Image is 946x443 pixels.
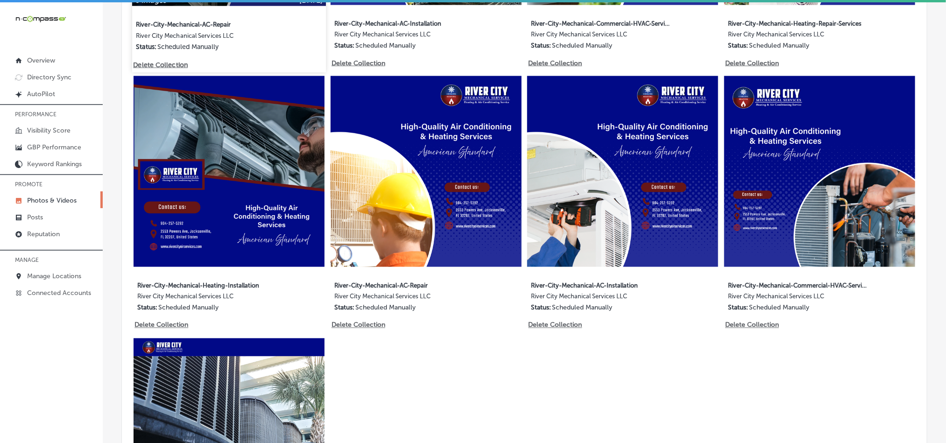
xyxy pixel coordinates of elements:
[531,304,551,312] p: Status:
[552,304,613,312] p: Scheduled Manually
[158,304,219,312] p: Scheduled Manually
[531,277,673,293] label: River-City-Mechanical-AC-Installation
[531,14,673,31] label: River-City-Mechanical-Commercial-HVAC-Services
[728,42,748,49] p: Status:
[728,14,870,31] label: River-City-Mechanical-Heating-Repair-Services
[27,213,43,221] p: Posts
[531,31,673,42] label: River City Mechanical Services LLC
[749,42,809,49] p: Scheduled Manually
[136,43,156,51] p: Status:
[531,293,673,304] label: River City Mechanical Services LLC
[137,304,157,312] p: Status:
[552,42,613,49] p: Scheduled Manually
[529,59,581,67] p: Delete Collection
[27,90,55,98] p: AutoPilot
[728,31,870,42] label: River City Mechanical Services LLC
[27,230,60,238] p: Reputation
[27,143,81,151] p: GBP Performance
[749,304,809,312] p: Scheduled Manually
[724,76,915,267] img: Collection thumbnail
[529,321,581,329] p: Delete Collection
[27,127,71,134] p: Visibility Score
[531,42,551,49] p: Status:
[133,61,186,69] p: Delete Collection
[27,272,81,280] p: Manage Locations
[27,73,71,81] p: Directory Sync
[27,160,82,168] p: Keyword Rankings
[725,321,778,329] p: Delete Collection
[527,76,718,267] img: Collection thumbnail
[334,277,476,293] label: River-City-Mechanical-AC-Repair
[334,31,476,42] label: River City Mechanical Services LLC
[15,14,66,23] img: 660ab0bf-5cc7-4cb8-ba1c-48b5ae0f18e60NCTV_CLogo_TV_Black_-500x88.png
[334,42,354,49] p: Status:
[331,76,522,267] img: Collection thumbnail
[136,32,280,43] label: River City Mechanical Services LLC
[136,15,280,32] label: River-City-Mechanical-AC-Repair
[27,197,77,204] p: Photos & Videos
[728,304,748,312] p: Status:
[157,43,219,51] p: Scheduled Manually
[334,304,354,312] p: Status:
[725,59,778,67] p: Delete Collection
[334,14,476,31] label: River-City-Mechanical-AC-Installation
[332,321,384,329] p: Delete Collection
[134,76,325,267] img: Collection thumbnail
[728,293,870,304] label: River City Mechanical Services LLC
[334,293,476,304] label: River City Mechanical Services LLC
[137,277,279,293] label: River-City-Mechanical-Heating-Installation
[355,42,416,49] p: Scheduled Manually
[137,293,279,304] label: River City Mechanical Services LLC
[27,289,91,297] p: Connected Accounts
[332,59,384,67] p: Delete Collection
[355,304,416,312] p: Scheduled Manually
[27,56,55,64] p: Overview
[728,277,870,293] label: River-City-Mechanical-Commercial-HVAC-Services
[134,321,187,329] p: Delete Collection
